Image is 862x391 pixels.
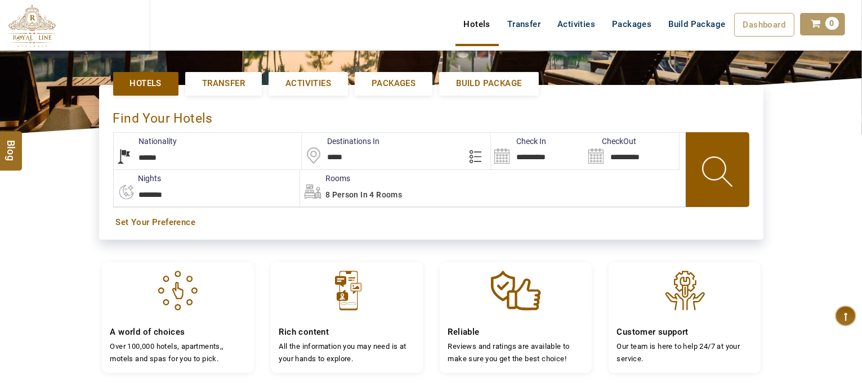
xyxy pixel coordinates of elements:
[110,340,245,365] p: Over 100,000 hotels, apartments,, motels and spas for you to pick.
[300,173,350,184] label: Rooms
[8,5,56,47] img: The Royal Line Holidays
[455,13,499,35] a: Hotels
[302,136,379,147] label: Destinations In
[743,20,786,30] span: Dashboard
[279,340,414,365] p: All the information you may need is at your hands to explore.
[355,72,432,95] a: Packages
[604,13,660,35] a: Packages
[113,99,749,132] div: Find Your Hotels
[110,327,245,338] h4: A world of choices
[325,190,403,199] span: 8 Person in 4 Rooms
[491,136,546,147] label: Check In
[617,340,752,365] p: Our team is here to help 24/7 at your service.
[448,327,583,338] h4: Reliable
[456,78,521,89] span: Build Package
[113,72,178,95] a: Hotels
[439,72,538,95] a: Build Package
[499,13,549,35] a: Transfer
[285,78,331,89] span: Activities
[116,217,747,228] a: Set Your Preference
[4,140,19,150] span: Blog
[185,72,262,95] a: Transfer
[448,340,583,365] p: Reviews and ratings are available to make sure you get the best choice!
[800,13,845,35] a: 0
[113,173,162,184] label: nights
[202,78,245,89] span: Transfer
[617,327,752,338] h4: Customer support
[372,78,416,89] span: Packages
[269,72,348,95] a: Activities
[130,78,162,89] span: Hotels
[491,133,585,169] input: Search
[279,327,414,338] h4: Rich content
[585,136,636,147] label: CheckOut
[825,17,839,30] span: 0
[549,13,604,35] a: Activities
[585,133,679,169] input: Search
[114,136,177,147] label: Nationality
[660,13,734,35] a: Build Package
